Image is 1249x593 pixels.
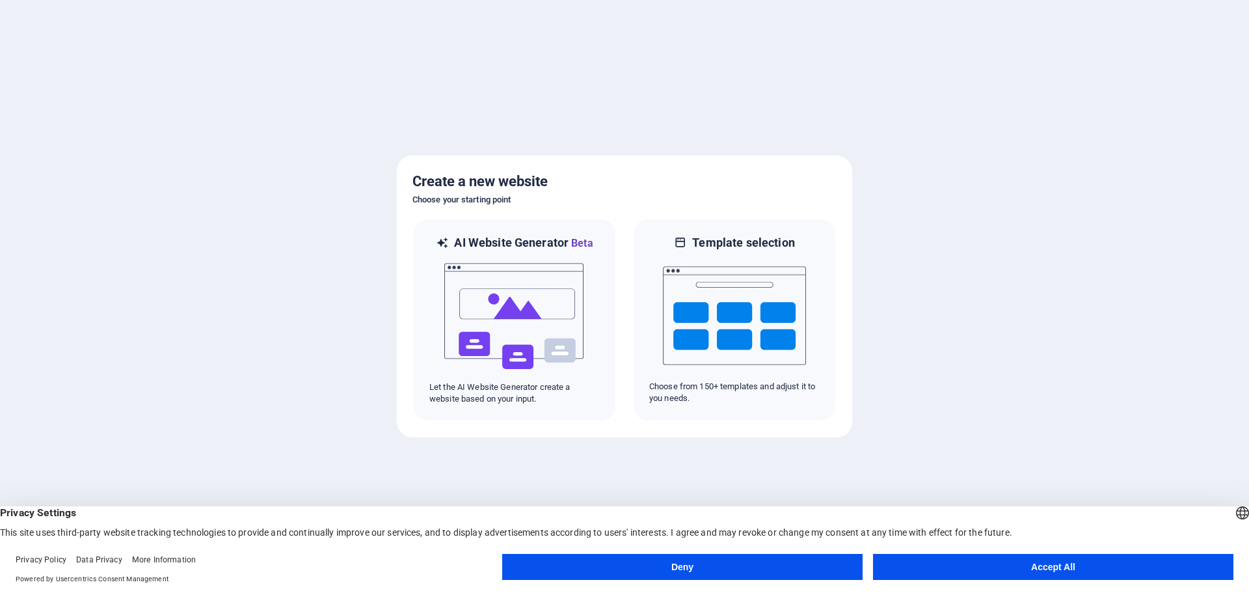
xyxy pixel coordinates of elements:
[429,381,600,405] p: Let the AI Website Generator create a website based on your input.
[692,235,794,251] h6: Template selection
[569,237,593,249] span: Beta
[443,251,586,381] img: ai
[412,218,617,422] div: AI Website GeneratorBetaaiLet the AI Website Generator create a website based on your input.
[454,235,593,251] h6: AI Website Generator
[632,218,837,422] div: Template selectionChoose from 150+ templates and adjust it to you needs.
[649,381,820,404] p: Choose from 150+ templates and adjust it to you needs.
[412,171,837,192] h5: Create a new website
[412,192,837,208] h6: Choose your starting point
